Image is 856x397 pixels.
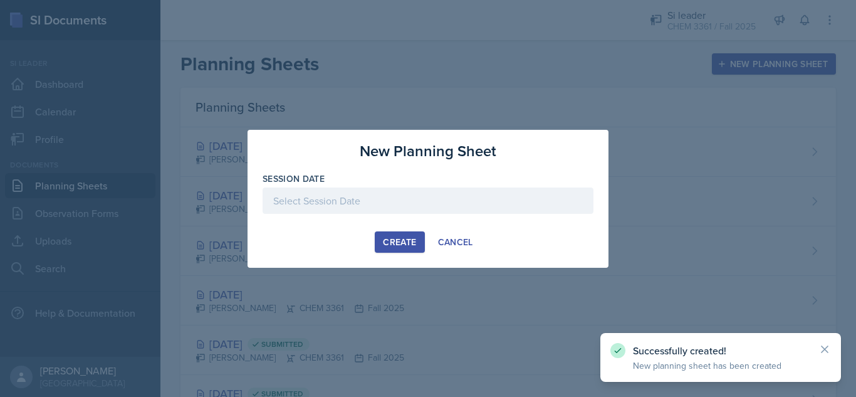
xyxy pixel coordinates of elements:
button: Cancel [430,231,481,253]
label: Session Date [263,172,325,185]
div: Create [383,237,416,247]
p: New planning sheet has been created [633,359,808,372]
div: Cancel [438,237,473,247]
button: Create [375,231,424,253]
p: Successfully created! [633,344,808,357]
h3: New Planning Sheet [360,140,496,162]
